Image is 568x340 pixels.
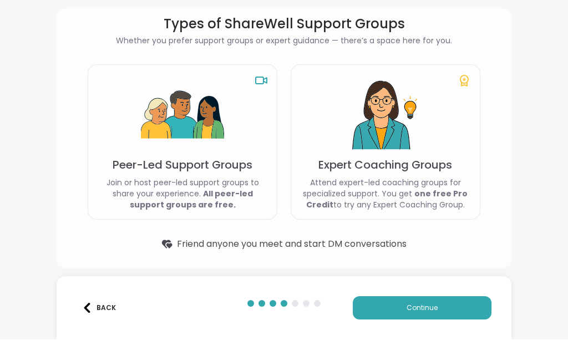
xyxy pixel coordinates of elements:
[88,35,480,47] h2: Whether you prefer support groups or expert guidance — there’s a space here for you.
[318,158,452,173] p: Expert Coaching Groups
[88,16,480,33] h1: Types of ShareWell Support Groups
[97,177,268,211] p: Join or host peer-led support groups to share your experience.
[300,177,471,211] p: Attend expert-led coaching groups for specialized support. You get to try any Expert Coaching Group.
[177,238,407,251] span: Friend anyone you meet and start DM conversations
[77,297,121,320] button: Back
[344,74,427,158] img: Expert Coaching Groups
[353,297,491,320] button: Continue
[113,158,252,173] p: Peer-Led Support Groups
[130,189,253,211] b: All peer-led support groups are free.
[141,74,224,158] img: Peer-Led Support Groups
[407,303,438,313] span: Continue
[306,189,468,211] b: one free Pro Credit
[82,303,116,313] div: Back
